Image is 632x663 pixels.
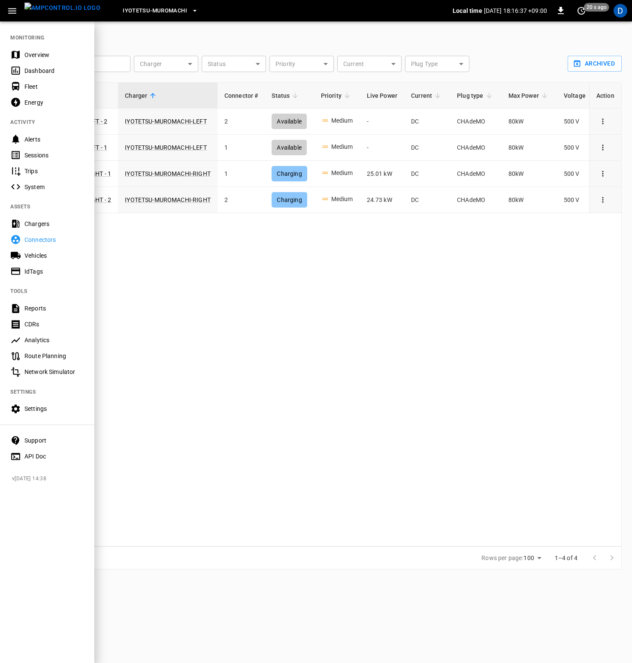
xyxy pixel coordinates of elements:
div: Energy [24,98,84,107]
div: Settings [24,404,84,413]
p: [DATE] 18:16:37 +09:00 [484,6,547,15]
div: Support [24,436,84,445]
div: Network Simulator [24,368,84,376]
div: Alerts [24,135,84,144]
div: Chargers [24,220,84,228]
div: CDRs [24,320,84,328]
div: System [24,183,84,191]
div: Fleet [24,82,84,91]
div: API Doc [24,452,84,461]
div: Route Planning [24,352,84,360]
div: Overview [24,51,84,59]
div: Reports [24,304,84,313]
div: Sessions [24,151,84,160]
img: ampcontrol.io logo [24,3,100,13]
div: IdTags [24,267,84,276]
span: 20 s ago [584,3,609,12]
div: Analytics [24,336,84,344]
div: Dashboard [24,66,84,75]
p: Local time [453,6,482,15]
span: Iyotetsu-Muromachi [123,6,187,16]
span: v [DATE] 14:38 [12,475,88,483]
div: Connectors [24,235,84,244]
button: set refresh interval [575,4,588,18]
div: Trips [24,167,84,175]
div: profile-icon [614,4,627,18]
div: Vehicles [24,251,84,260]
